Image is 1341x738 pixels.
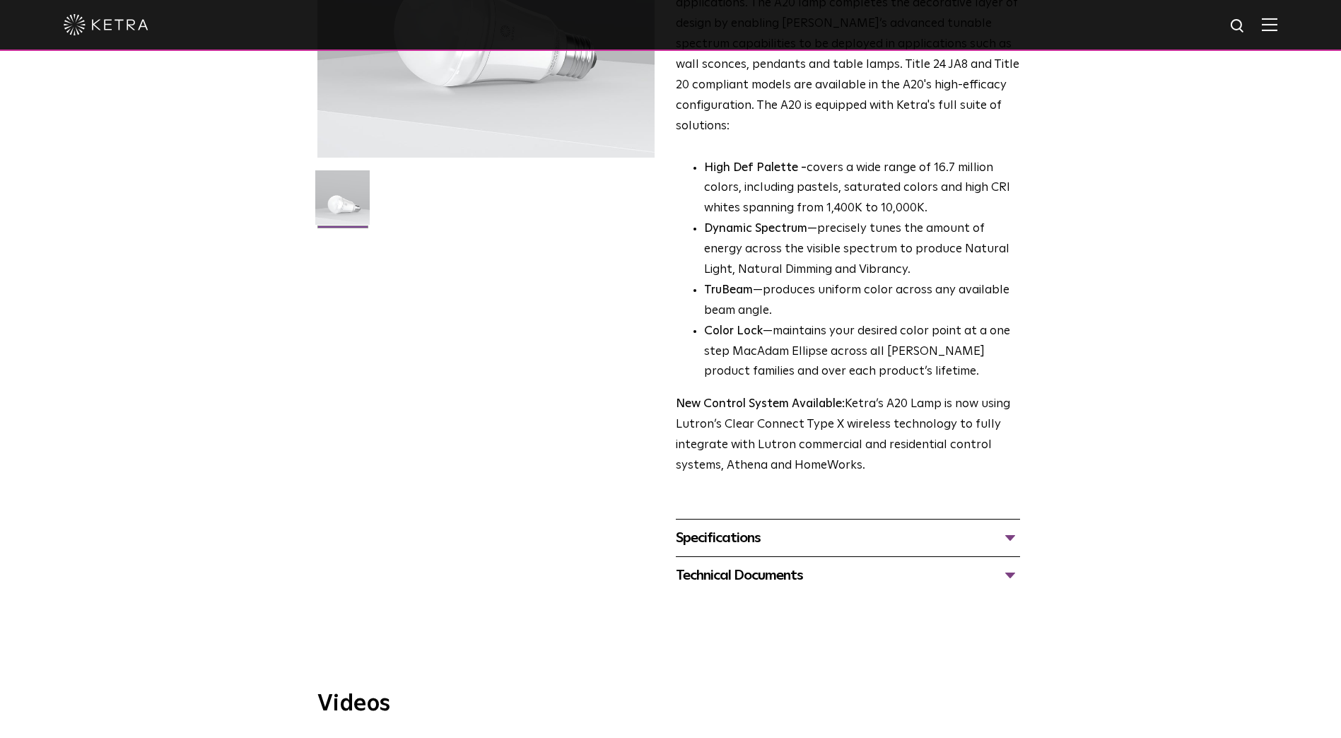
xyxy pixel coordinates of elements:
p: Ketra’s A20 Lamp is now using Lutron’s Clear Connect Type X wireless technology to fully integrat... [676,394,1020,476]
img: ketra-logo-2019-white [64,14,148,35]
strong: High Def Palette - [704,162,807,174]
li: —precisely tunes the amount of energy across the visible spectrum to produce Natural Light, Natur... [704,219,1020,281]
p: covers a wide range of 16.7 million colors, including pastels, saturated colors and high CRI whit... [704,158,1020,220]
h3: Videos [317,693,1024,715]
div: Technical Documents [676,564,1020,587]
img: search icon [1229,18,1247,35]
strong: Color Lock [704,325,763,337]
li: —produces uniform color across any available beam angle. [704,281,1020,322]
strong: Dynamic Spectrum [704,223,807,235]
strong: New Control System Available: [676,398,845,410]
li: —maintains your desired color point at a one step MacAdam Ellipse across all [PERSON_NAME] produc... [704,322,1020,383]
img: Hamburger%20Nav.svg [1262,18,1277,31]
strong: TruBeam [704,284,753,296]
div: Specifications [676,527,1020,549]
img: A20-Lamp-2021-Web-Square [315,170,370,235]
